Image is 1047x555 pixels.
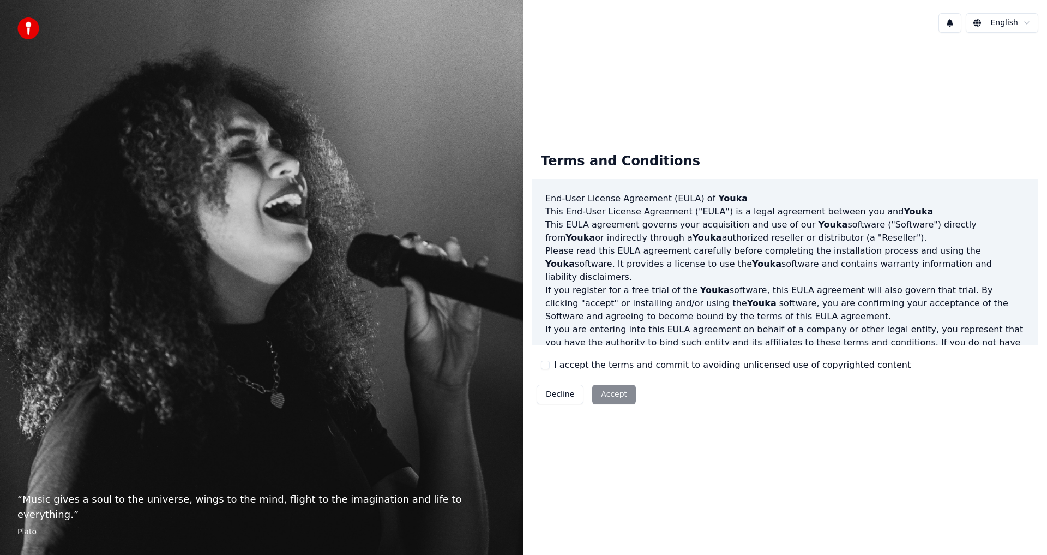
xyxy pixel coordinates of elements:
[17,492,506,522] p: “ Music gives a soul to the universe, wings to the mind, flight to the imagination and life to ev...
[700,285,730,295] span: Youka
[532,144,709,179] div: Terms and Conditions
[693,232,722,243] span: Youka
[904,206,933,217] span: Youka
[17,527,506,538] footer: Plato
[545,323,1025,375] p: If you are entering into this EULA agreement on behalf of a company or other legal entity, you re...
[537,385,583,404] button: Decline
[545,259,575,269] span: Youka
[747,298,777,308] span: Youka
[818,219,847,230] span: Youka
[545,284,1025,323] p: If you register for a free trial of the software, this EULA agreement will also govern that trial...
[545,205,1025,218] p: This End-User License Agreement ("EULA") is a legal agreement between you and
[17,17,39,39] img: youka
[554,359,911,372] label: I accept the terms and commit to avoiding unlicensed use of copyrighted content
[565,232,595,243] span: Youka
[752,259,781,269] span: Youka
[545,244,1025,284] p: Please read this EULA agreement carefully before completing the installation process and using th...
[718,193,748,204] span: Youka
[545,218,1025,244] p: This EULA agreement governs your acquisition and use of our software ("Software") directly from o...
[545,192,1025,205] h3: End-User License Agreement (EULA) of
